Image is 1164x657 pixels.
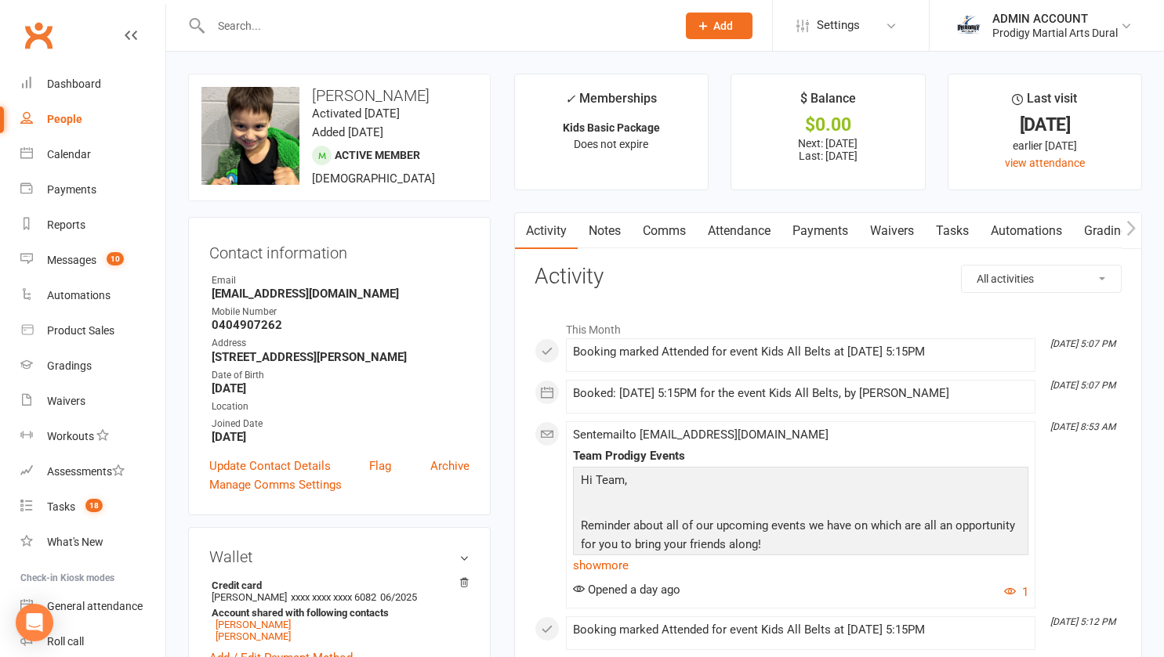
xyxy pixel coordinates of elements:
[47,635,84,648] div: Roll call
[47,254,96,266] div: Messages
[565,88,657,117] div: Memberships
[201,87,299,185] img: image1697002716.png
[212,350,470,364] strong: [STREET_ADDRESS][PERSON_NAME]
[47,465,125,478] div: Assessments
[1005,157,1085,169] a: view attendance
[20,243,165,278] a: Messages 10
[212,417,470,431] div: Joined Date
[563,121,660,134] strong: Kids Basic Package
[20,419,165,454] a: Workouts
[577,471,1024,493] p: Hi Team,
[686,13,752,39] button: Add
[574,138,648,150] span: Does not expire
[577,516,1024,558] p: Reminder about all of our upcoming events we have on which are all an opportunity for you to brin...
[992,12,1118,26] div: ADMIN ACCOUNT
[291,591,376,603] span: xxxx xxxx xxxx 6082
[335,149,420,161] span: Active member
[47,78,101,90] div: Dashboard
[859,213,925,249] a: Waivers
[20,489,165,525] a: Tasks 18
[47,148,91,161] div: Calendar
[47,500,75,513] div: Tasks
[697,213,781,249] a: Attendance
[212,607,462,619] strong: Account shared with following contacts
[212,579,462,591] strong: Credit card
[430,457,470,475] a: Archive
[380,591,417,603] span: 06/2025
[212,318,470,332] strong: 0404907262
[925,213,980,249] a: Tasks
[209,548,470,565] h3: Wallet
[20,172,165,208] a: Payments
[992,26,1118,40] div: Prodigy Martial Arts Dural
[953,10,985,42] img: thumb_image1686208220.png
[1004,583,1028,601] button: 1
[1050,380,1115,391] i: [DATE] 5:07 PM
[573,449,1028,463] div: Team Prodigy Events
[47,289,111,301] div: Automations
[573,554,1028,576] a: show more
[1012,88,1077,117] div: Last visit
[578,213,632,249] a: Notes
[1050,338,1115,349] i: [DATE] 5:07 PM
[20,278,165,313] a: Automations
[312,125,383,139] time: Added [DATE]
[1050,421,1115,432] i: [DATE] 8:53 AM
[107,252,124,265] span: 10
[209,577,470,644] li: [PERSON_NAME]
[47,359,92,372] div: Gradings
[47,218,85,231] div: Reports
[47,430,94,442] div: Workouts
[20,313,165,348] a: Product Sales
[369,457,391,475] a: Flag
[20,208,165,243] a: Reports
[573,623,1028,637] div: Booking marked Attended for event Kids All Belts at [DATE] 5:15PM
[212,368,470,383] div: Date of Birth
[209,475,342,494] a: Manage Comms Settings
[212,287,470,301] strong: [EMAIL_ADDRESS][DOMAIN_NAME]
[212,336,470,351] div: Address
[47,183,96,196] div: Payments
[20,384,165,419] a: Waivers
[632,213,697,249] a: Comms
[565,92,575,106] i: ✓
[212,273,470,288] div: Email
[312,171,435,186] span: [DEMOGRAPHIC_DATA]
[47,324,114,337] div: Product Sales
[20,102,165,137] a: People
[85,499,103,512] span: 18
[216,630,291,642] a: [PERSON_NAME]
[573,428,829,442] span: Sent email to [EMAIL_ADDRESS][DOMAIN_NAME]
[1050,616,1115,627] i: [DATE] 5:12 PM
[19,16,58,55] a: Clubworx
[573,387,1028,400] div: Booked: [DATE] 5:15PM for the event Kids All Belts, by [PERSON_NAME]
[535,265,1122,289] h3: Activity
[963,117,1127,133] div: [DATE]
[20,589,165,624] a: General attendance kiosk mode
[47,395,85,407] div: Waivers
[745,137,910,162] p: Next: [DATE] Last: [DATE]
[713,20,733,32] span: Add
[212,399,470,414] div: Location
[20,137,165,172] a: Calendar
[515,213,578,249] a: Activity
[20,525,165,560] a: What's New
[781,213,859,249] a: Payments
[745,117,910,133] div: $0.00
[201,87,477,104] h3: [PERSON_NAME]
[209,457,331,475] a: Update Contact Details
[963,137,1127,154] div: earlier [DATE]
[206,15,665,37] input: Search...
[209,238,470,262] h3: Contact information
[20,348,165,384] a: Gradings
[20,67,165,102] a: Dashboard
[212,430,470,444] strong: [DATE]
[20,454,165,489] a: Assessments
[47,600,143,612] div: General attendance
[216,619,291,630] a: [PERSON_NAME]
[312,106,400,121] time: Activated [DATE]
[47,113,82,125] div: People
[573,345,1028,359] div: Booking marked Attended for event Kids All Belts at [DATE] 5:15PM
[212,381,470,395] strong: [DATE]
[47,536,103,548] div: What's New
